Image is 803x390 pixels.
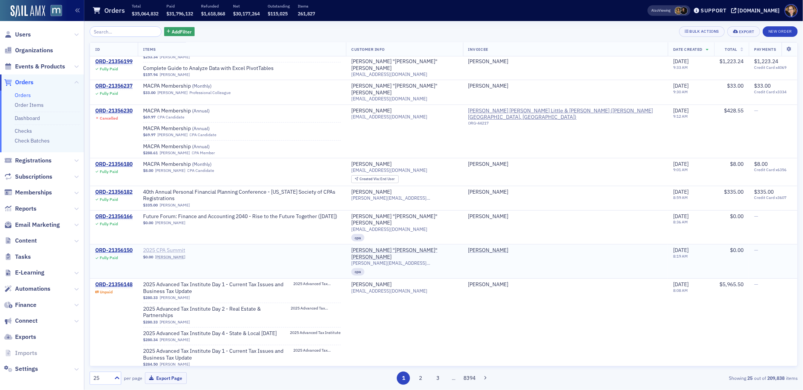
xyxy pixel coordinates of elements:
a: [PERSON_NAME] "[PERSON_NAME]" [PERSON_NAME] [351,213,457,226]
div: Fully Paid [100,255,118,260]
a: [PERSON_NAME] "[PERSON_NAME]" [PERSON_NAME] [351,83,457,96]
time: 9:12 AM [673,114,688,119]
a: Registrations [4,156,52,165]
a: ORD-21356230 [95,108,133,114]
div: Also [652,8,659,13]
a: 2025 Advanced Tax Institute [293,281,341,295]
span: [DATE] [673,281,689,288]
span: [DATE] [673,58,689,65]
div: [PERSON_NAME] [351,281,392,288]
span: Future Forum: Finance and Accounting 2040 - Rise to the Future Together (October 2025) [143,213,337,220]
span: … [448,375,459,381]
a: 2025 Advanced Tax Institute Day 1 - Current Tax Issues and Business Tax Update [143,348,293,361]
div: CPA Candidate [187,168,215,173]
span: Grandizio Wilkins Little & Matthews (Hunt Valley, MD) [468,108,663,128]
a: ORD-21356180 [95,161,133,168]
span: $280.33 [143,320,158,325]
img: SailAMX [50,5,62,17]
span: 2025 Advanced Tax Institute [293,348,341,353]
label: per page [124,375,142,381]
time: 8:36 AM [673,219,688,225]
span: Taylor Dodd [468,161,663,168]
span: $157.94 [143,72,158,77]
span: [DATE] [673,247,689,253]
time: 8:19 AM [673,253,688,259]
a: 2025 Advanced Tax Institute [293,348,341,362]
a: Organizations [4,46,53,55]
span: MACPA Membership [143,83,238,90]
a: Users [4,30,31,39]
span: Finance [15,301,37,309]
a: 2025 Advanced Tax Institute Day 2 - Real Estate & Partnerships [143,306,291,319]
span: ( Annual ) [192,143,210,149]
div: Fully Paid [100,169,118,174]
a: [PERSON_NAME] [160,295,190,300]
a: Order Items [15,102,44,108]
button: 3 [431,372,444,385]
div: CPA Candidate [190,132,217,137]
div: Unpaid [100,290,113,294]
a: MACPA Membership (Monthly) [143,161,238,168]
div: Cancelled [100,116,118,121]
a: [PERSON_NAME] [468,83,509,90]
a: 2025 CPA Summit [143,247,238,254]
span: $280.33 [143,295,158,300]
span: $335.00 [724,188,744,195]
div: [PERSON_NAME] "[PERSON_NAME]" [PERSON_NAME] [351,58,457,71]
button: 2 [414,372,427,385]
div: CPA Candidate [157,115,184,120]
span: $288.61 [143,150,158,155]
div: End User [360,177,395,181]
span: Payments [754,47,776,52]
span: Reports [15,205,37,213]
span: [EMAIL_ADDRESS][DOMAIN_NAME] [351,114,427,120]
span: $428.55 [724,107,744,114]
a: [PERSON_NAME] [157,90,187,95]
div: ORG-44217 [468,121,663,128]
div: 25 [93,374,110,382]
span: $335.00 [143,203,158,208]
a: [PERSON_NAME] [160,55,190,59]
a: MACPA Membership (Annual) [143,143,238,150]
span: 2025 Advanced Tax Institute [291,306,341,311]
span: ID [95,47,100,52]
a: [PERSON_NAME] [468,213,509,220]
span: Jeff Boyd [468,247,663,254]
span: Viewing [652,8,671,13]
a: ORD-21356237 [95,83,133,90]
a: 2025 Advanced Tax Institute [290,330,341,337]
div: [PERSON_NAME] [351,189,392,196]
span: $1,618,868 [201,11,225,17]
a: [PERSON_NAME] [160,320,190,325]
a: Imports [4,349,37,357]
a: Memberships [4,188,52,197]
div: [PERSON_NAME] [351,161,392,168]
div: Fully Paid [100,222,118,226]
span: [EMAIL_ADDRESS][DOMAIN_NAME] [351,71,427,77]
button: New Order [763,26,798,37]
span: 2025 Advanced Tax Institute Day 1 - Current Tax Issues and Business Tax Update [143,281,293,294]
a: 2025 Advanced Tax Institute [291,306,341,320]
button: 8394 [463,372,476,385]
span: $8.00 [730,161,744,167]
a: [PERSON_NAME] [351,108,392,114]
span: $30,177,264 [233,11,260,17]
a: Complete Guide to Analyze Data with Excel PivotTables [143,65,274,72]
span: [EMAIL_ADDRESS][DOMAIN_NAME] [351,96,427,102]
div: [PERSON_NAME] [468,189,509,196]
span: $335.00 [754,188,774,195]
span: $0.00 [143,220,153,225]
img: SailAMX [11,5,45,17]
button: [DOMAIN_NAME] [731,8,783,13]
div: cpa [351,268,364,276]
a: [PERSON_NAME] [468,247,509,254]
span: 261,827 [298,11,315,17]
span: $8.00 [143,168,153,173]
span: Imports [15,349,37,357]
span: MACPA Membership [143,143,238,150]
span: Date Created [673,47,702,52]
time: 9:01 AM [673,167,688,172]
